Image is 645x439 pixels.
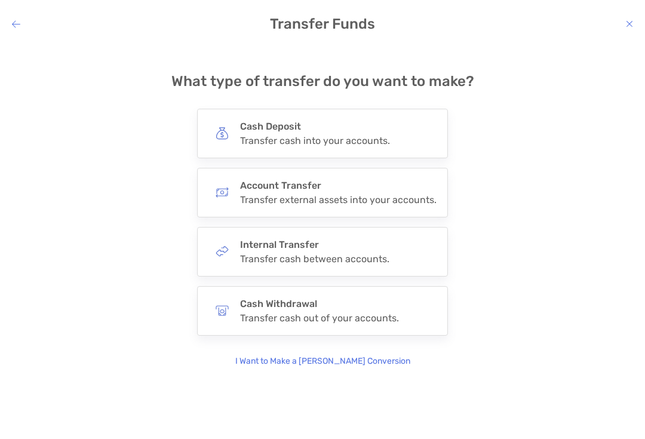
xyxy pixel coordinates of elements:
[240,180,437,191] h4: Account Transfer
[240,121,390,132] h4: Cash Deposit
[216,245,229,258] img: button icon
[216,127,229,140] img: button icon
[240,135,390,146] div: Transfer cash into your accounts.
[240,298,399,309] h4: Cash Withdrawal
[240,194,437,205] div: Transfer external assets into your accounts.
[240,312,399,324] div: Transfer cash out of your accounts.
[216,304,229,317] img: button icon
[240,253,389,265] div: Transfer cash between accounts.
[240,239,389,250] h4: Internal Transfer
[171,73,474,90] h4: What type of transfer do you want to make?
[235,355,410,368] p: I Want to Make a [PERSON_NAME] Conversion
[216,186,229,199] img: button icon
